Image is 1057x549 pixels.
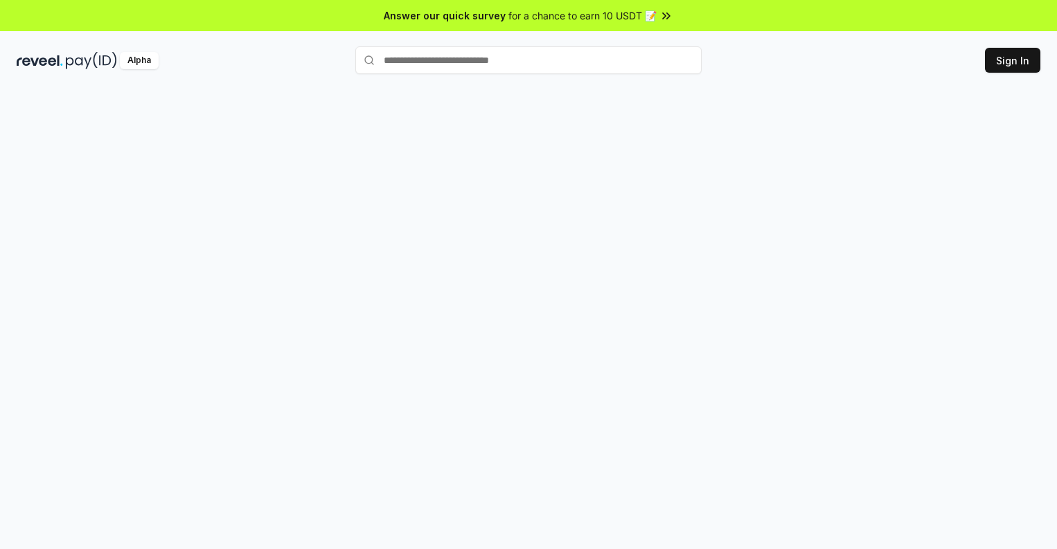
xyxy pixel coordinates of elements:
[120,52,159,69] div: Alpha
[384,8,506,23] span: Answer our quick survey
[66,52,117,69] img: pay_id
[985,48,1040,73] button: Sign In
[17,52,63,69] img: reveel_dark
[508,8,657,23] span: for a chance to earn 10 USDT 📝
